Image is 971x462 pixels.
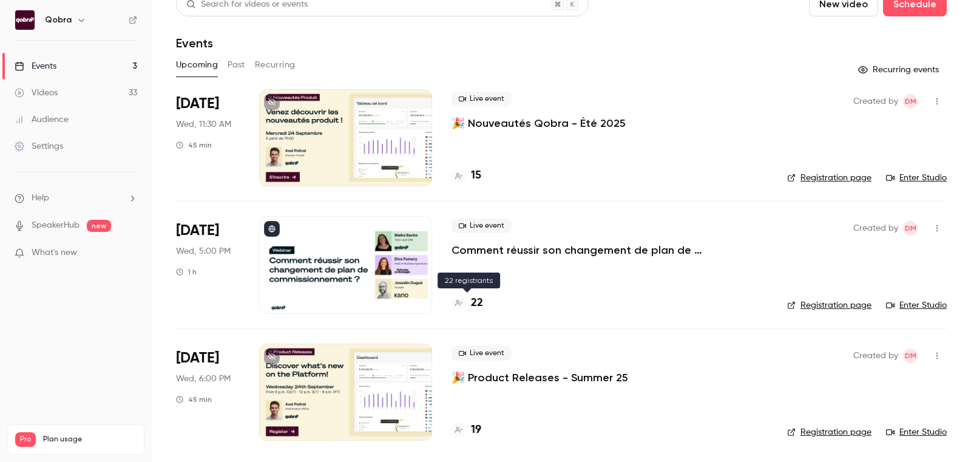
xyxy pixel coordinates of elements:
span: DM [905,348,916,363]
div: 45 min [176,140,212,150]
a: 🎉 Product Releases - Summer 25 [452,370,628,385]
a: Registration page [787,172,871,184]
div: Settings [15,140,63,152]
div: 45 min [176,395,212,404]
button: Upcoming [176,55,218,75]
iframe: Noticeable Trigger [123,248,137,259]
span: Wed, 5:00 PM [176,245,231,257]
span: DM [905,94,916,109]
div: Audience [15,114,69,126]
img: Qobra [15,10,35,30]
a: 19 [452,422,481,438]
a: 22 [452,295,483,311]
div: Sep 24 Wed, 5:00 PM (Europe/Paris) [176,216,240,313]
span: Created by [853,221,898,236]
span: Wed, 6:00 PM [176,373,231,385]
h1: Events [176,36,213,50]
span: Live event [452,92,512,106]
a: Registration page [787,299,871,311]
span: Live event [452,346,512,361]
a: Enter Studio [886,426,947,438]
span: Pro [15,432,36,447]
span: Live event [452,219,512,233]
div: Videos [15,87,58,99]
h6: Qobra [45,14,72,26]
button: Recurring events [853,60,947,80]
span: new [87,220,111,232]
div: Sep 24 Wed, 11:30 AM (Europe/Paris) [176,89,240,186]
span: Created by [853,94,898,109]
span: Dylan Manceau [903,94,918,109]
div: 1 h [176,267,197,277]
span: Wed, 11:30 AM [176,118,231,131]
h4: 19 [471,422,481,438]
span: [DATE] [176,94,219,114]
div: Events [15,60,56,72]
span: Dylan Manceau [903,348,918,363]
div: Sep 24 Wed, 6:00 PM (Europe/Paris) [176,344,240,441]
span: What's new [32,246,77,259]
a: 🎉 Nouveautés Qobra - Été 2025 [452,116,626,131]
span: Help [32,192,49,205]
a: Enter Studio [886,299,947,311]
a: 15 [452,168,481,184]
a: Enter Studio [886,172,947,184]
span: Plan usage [43,435,137,444]
a: Comment réussir son changement de plan de commissionnement ? [452,243,768,257]
h4: 15 [471,168,481,184]
span: Created by [853,348,898,363]
span: DM [905,221,916,236]
button: Past [228,55,245,75]
button: Recurring [255,55,296,75]
li: help-dropdown-opener [15,192,137,205]
span: [DATE] [176,348,219,368]
span: [DATE] [176,221,219,240]
h4: 22 [471,295,483,311]
a: SpeakerHub [32,219,80,232]
a: Registration page [787,426,871,438]
span: Dylan Manceau [903,221,918,236]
